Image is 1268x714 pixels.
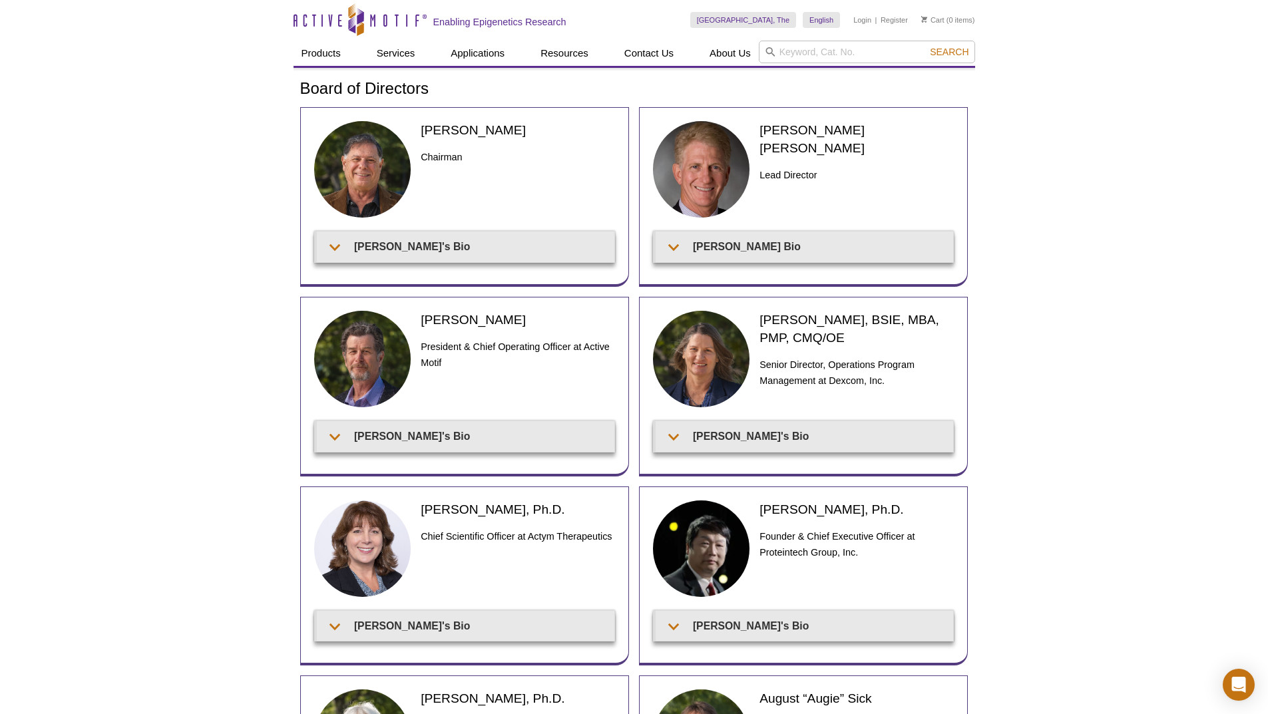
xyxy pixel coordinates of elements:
[421,339,614,371] h3: President & Chief Operating Officer at Active Motif
[930,47,968,57] span: Search
[875,12,877,28] li: |
[317,232,614,262] summary: [PERSON_NAME]'s Bio
[421,311,614,329] h2: [PERSON_NAME]
[421,121,614,139] h2: [PERSON_NAME]
[653,311,750,408] img: Tammy Brach headshot
[759,528,953,560] h3: Founder & Chief Executive Officer at Proteintech Group, Inc.
[803,12,840,28] a: English
[759,121,953,157] h2: [PERSON_NAME] [PERSON_NAME]
[759,500,953,518] h2: [PERSON_NAME], Ph.D.
[421,689,614,707] h2: [PERSON_NAME], Ph.D.
[317,611,614,641] summary: [PERSON_NAME]'s Bio
[921,12,975,28] li: (0 items)
[300,80,968,99] h1: Board of Directors
[702,41,759,66] a: About Us
[926,46,972,58] button: Search
[759,41,975,63] input: Keyword, Cat. No.
[532,41,596,66] a: Resources
[881,15,908,25] a: Register
[314,121,411,218] img: Joe headshot
[314,500,411,598] img: Mary Janatpour headshot
[433,16,566,28] h2: Enabling Epigenetics Research
[653,121,750,218] img: Wainwright headshot
[690,12,796,28] a: [GEOGRAPHIC_DATA], The
[421,500,614,518] h2: [PERSON_NAME], Ph.D.
[421,528,614,544] h3: Chief Scientific Officer at Actym Therapeutics
[656,611,953,641] summary: [PERSON_NAME]'s Bio
[759,357,953,389] h3: Senior Director, Operations Program Management at Dexcom, Inc.
[317,421,614,451] summary: [PERSON_NAME]'s Bio
[616,41,682,66] a: Contact Us
[443,41,513,66] a: Applications
[921,15,945,25] a: Cart
[759,167,953,183] h3: Lead Director
[921,16,927,23] img: Your Cart
[759,311,953,347] h2: [PERSON_NAME], BSIE, MBA, PMP, CMQ/OE
[656,421,953,451] summary: [PERSON_NAME]'s Bio
[656,232,953,262] summary: [PERSON_NAME] Bio
[1223,669,1255,701] div: Open Intercom Messenger
[653,500,750,598] img: Jason Li headshot
[853,15,871,25] a: Login
[314,311,411,408] img: Ted DeFrank headshot
[421,149,614,165] h3: Chairman
[294,41,349,66] a: Products
[369,41,423,66] a: Services
[759,689,953,707] h2: August “Augie” Sick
